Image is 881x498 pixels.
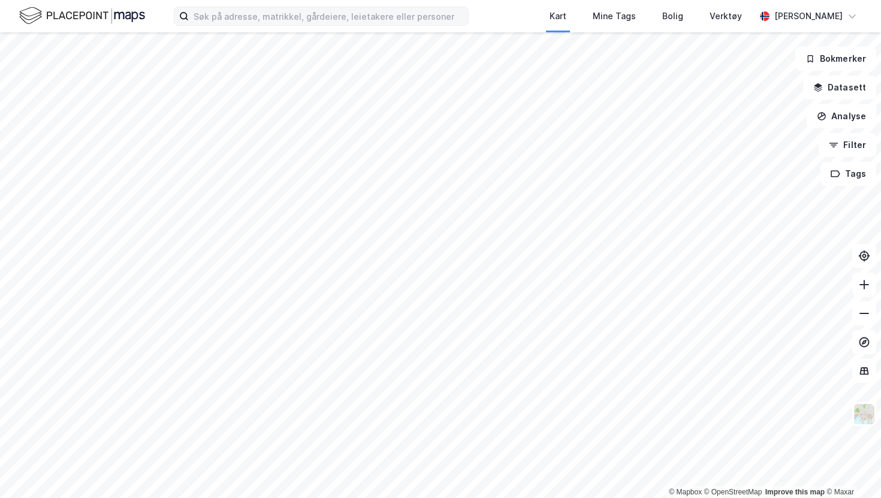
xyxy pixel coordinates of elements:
[710,9,742,23] div: Verktøy
[593,9,636,23] div: Mine Tags
[853,403,876,425] img: Z
[19,5,145,26] img: logo.f888ab2527a4732fd821a326f86c7f29.svg
[189,7,468,25] input: Søk på adresse, matrikkel, gårdeiere, leietakere eller personer
[765,488,825,496] a: Improve this map
[803,76,876,99] button: Datasett
[662,9,683,23] div: Bolig
[821,440,881,498] div: Kontrollprogram for chat
[820,162,876,186] button: Tags
[704,488,762,496] a: OpenStreetMap
[821,440,881,498] iframe: Chat Widget
[550,9,566,23] div: Kart
[669,488,702,496] a: Mapbox
[819,133,876,157] button: Filter
[807,104,876,128] button: Analyse
[774,9,843,23] div: [PERSON_NAME]
[795,47,876,71] button: Bokmerker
